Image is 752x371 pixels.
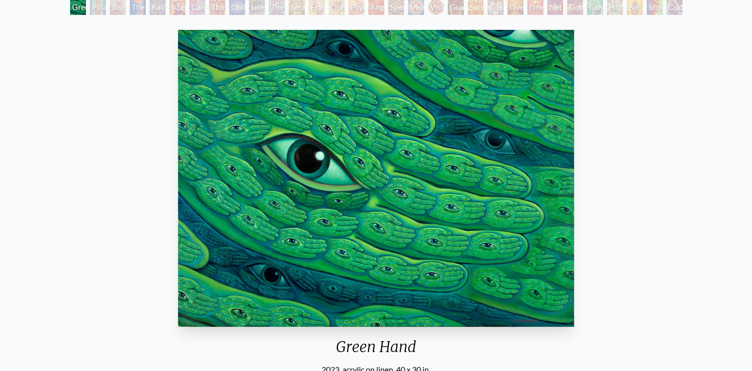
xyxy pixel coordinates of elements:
[174,338,579,364] div: Green Hand
[178,30,575,327] img: Green-Hand-2023-Alex-Grey-watermarked.jpg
